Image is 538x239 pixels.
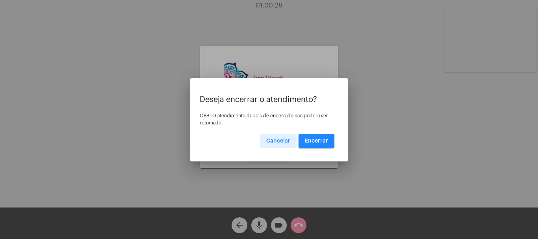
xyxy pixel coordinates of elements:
[299,134,334,148] button: Encerrar
[260,134,297,148] button: Cancelar
[200,113,328,125] span: OBS: O atendimento depois de encerrado não poderá ser retomado.
[266,138,290,144] span: Cancelar
[200,95,338,104] p: Deseja encerrar o atendimento?
[305,138,328,144] span: Encerrar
